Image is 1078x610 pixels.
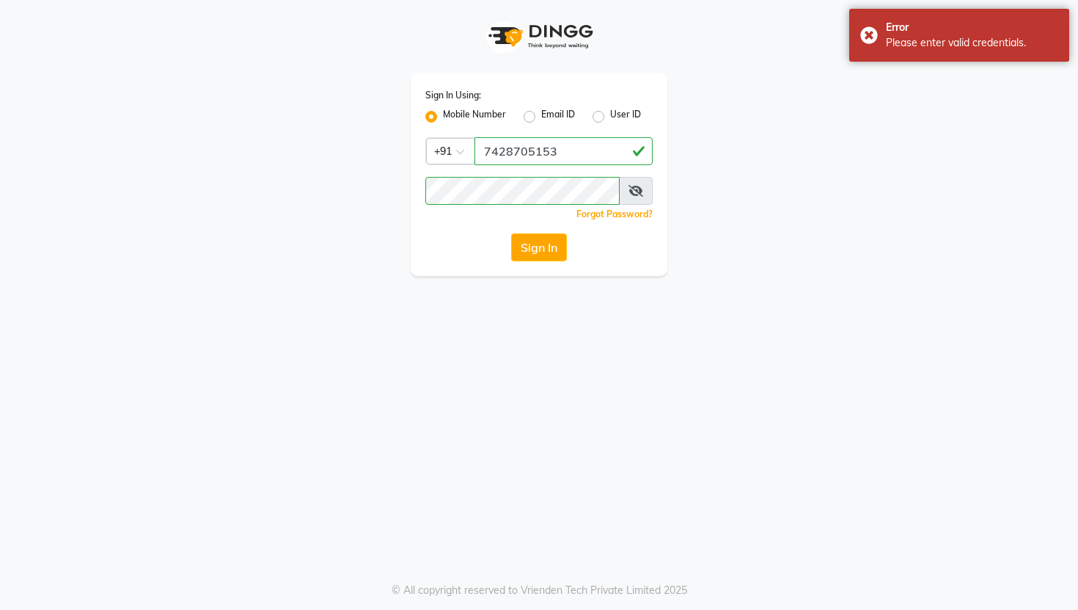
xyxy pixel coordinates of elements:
input: Username [474,137,653,165]
input: Username [425,177,620,205]
a: Forgot Password? [576,208,653,219]
label: Mobile Number [443,108,506,126]
div: Error [886,20,1058,35]
img: logo1.svg [480,15,598,58]
label: User ID [610,108,641,126]
label: Email ID [541,108,575,126]
div: Please enter valid credentials. [886,35,1058,51]
label: Sign In Using: [425,89,481,102]
button: Sign In [511,233,567,261]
